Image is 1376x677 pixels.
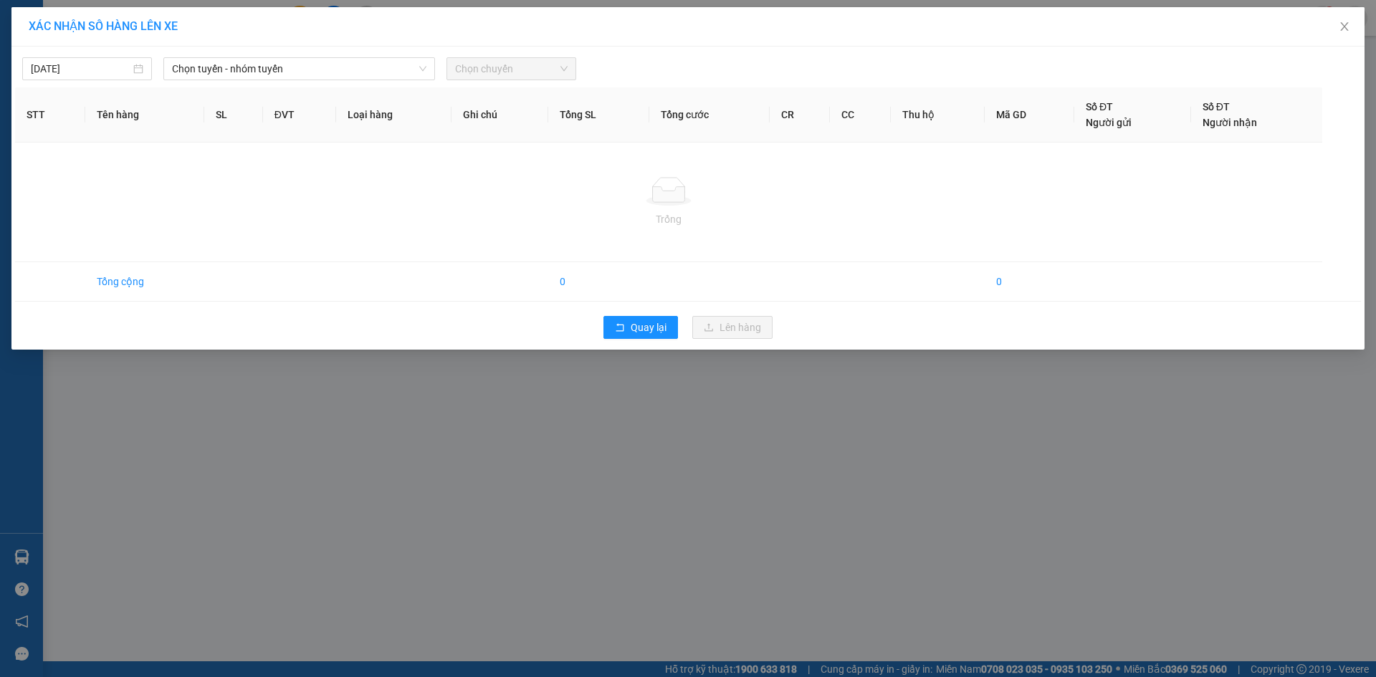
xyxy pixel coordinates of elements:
th: Ghi chú [451,87,549,143]
td: 0 [985,262,1074,302]
span: Người gửi [1086,117,1132,128]
th: Mã GD [985,87,1074,143]
span: close [1339,21,1350,32]
span: Người nhận [1203,117,1257,128]
span: Quay lại [631,320,666,335]
td: 0 [548,262,649,302]
button: rollbackQuay lại [603,316,678,339]
th: ĐVT [263,87,336,143]
th: Tổng SL [548,87,649,143]
div: Trống [27,211,1311,227]
th: CR [770,87,831,143]
th: CC [830,87,891,143]
td: Tổng cộng [85,262,204,302]
span: Chọn tuyến - nhóm tuyến [172,58,426,80]
span: rollback [615,322,625,334]
button: uploadLên hàng [692,316,773,339]
span: Số ĐT [1086,101,1113,112]
th: STT [15,87,85,143]
th: SL [204,87,262,143]
th: Tổng cước [649,87,770,143]
span: XÁC NHẬN SỐ HÀNG LÊN XE [29,19,178,33]
span: Số ĐT [1203,101,1230,112]
th: Loại hàng [336,87,451,143]
th: Tên hàng [85,87,204,143]
span: down [419,64,427,73]
input: 12/10/2025 [31,61,130,77]
button: Close [1324,7,1365,47]
th: Thu hộ [891,87,984,143]
span: Chọn chuyến [455,58,568,80]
